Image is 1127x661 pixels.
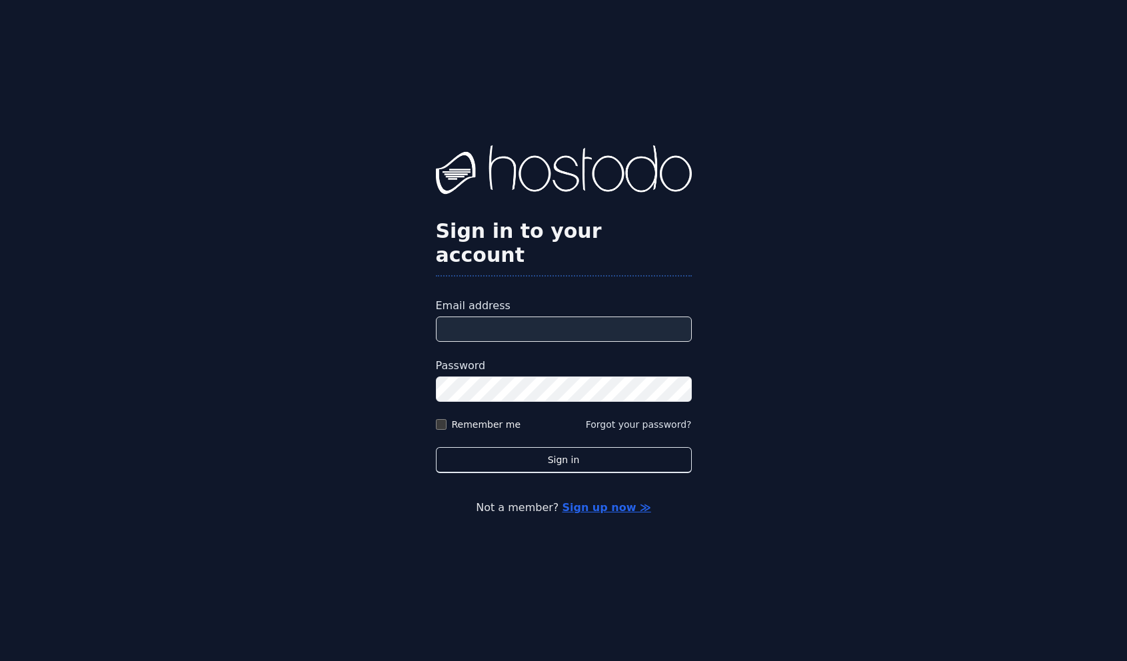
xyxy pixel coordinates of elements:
[452,418,521,431] label: Remember me
[436,145,692,199] img: Hostodo
[436,447,692,473] button: Sign in
[436,298,692,314] label: Email address
[586,418,692,431] button: Forgot your password?
[64,500,1063,516] p: Not a member?
[436,219,692,267] h2: Sign in to your account
[562,501,650,514] a: Sign up now ≫
[436,358,692,374] label: Password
